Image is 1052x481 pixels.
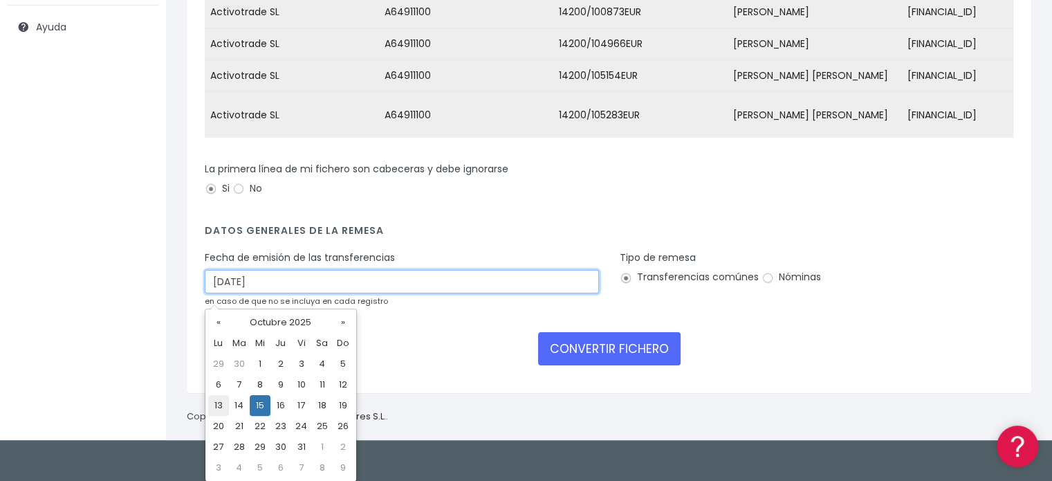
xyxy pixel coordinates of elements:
td: 16 [270,395,291,416]
td: 13 [208,395,229,416]
td: 18 [312,395,333,416]
td: 17 [291,395,312,416]
td: 14200/105154EUR [553,60,728,92]
td: 3 [291,354,312,374]
td: 5 [250,457,270,478]
th: Do [333,333,353,354]
td: 8 [312,457,333,478]
td: 14 [229,395,250,416]
td: 8 [250,374,270,395]
span: Ayuda [36,20,66,34]
td: 3 [208,457,229,478]
td: 19 [333,395,353,416]
label: No [232,181,262,196]
td: 6 [270,457,291,478]
label: Si [205,181,230,196]
h4: Datos generales de la remesa [205,225,1013,244]
td: 20 [208,416,229,437]
td: 7 [229,374,250,395]
td: 14200/104966EUR [553,28,728,60]
td: 2 [270,354,291,374]
td: Activotrade SL [205,28,379,60]
label: Fecha de emisión de las transferencias [205,251,395,265]
td: [PERSON_NAME] [PERSON_NAME] [728,92,902,138]
label: Nóminas [762,270,821,284]
td: 28 [229,437,250,457]
th: Vi [291,333,312,354]
th: Lu [208,333,229,354]
td: A64911100 [379,28,553,60]
td: 6 [208,374,229,395]
td: 26 [333,416,353,437]
td: 14200/105283EUR [553,92,728,138]
td: [PERSON_NAME] [728,28,902,60]
td: Activotrade SL [205,60,379,92]
td: 30 [270,437,291,457]
label: Transferencias comúnes [620,270,759,284]
button: CONVERTIR FICHERO [538,332,681,365]
small: en caso de que no se incluya en cada registro [205,296,388,307]
td: A64911100 [379,92,553,138]
td: 24 [291,416,312,437]
td: 10 [291,374,312,395]
label: La primera línea de mi fichero son cabeceras y debe ignorarse [205,162,508,176]
td: 31 [291,437,312,457]
td: A64911100 [379,60,553,92]
td: 9 [270,374,291,395]
td: 7 [291,457,312,478]
td: 23 [270,416,291,437]
td: 21 [229,416,250,437]
th: Ju [270,333,291,354]
td: 15 [250,395,270,416]
td: 29 [250,437,270,457]
td: 4 [312,354,333,374]
td: 12 [333,374,353,395]
td: 29 [208,354,229,374]
th: Ma [229,333,250,354]
th: » [333,312,353,333]
p: Copyright © 2025 . [187,410,388,424]
label: Tipo de remesa [620,251,696,265]
td: 5 [333,354,353,374]
a: Ayuda [7,12,159,42]
td: 30 [229,354,250,374]
td: 4 [229,457,250,478]
td: 1 [250,354,270,374]
td: 25 [312,416,333,437]
td: 2 [333,437,353,457]
td: 11 [312,374,333,395]
td: 9 [333,457,353,478]
th: Octubre 2025 [229,312,333,333]
td: Activotrade SL [205,92,379,138]
td: 22 [250,416,270,437]
th: Mi [250,333,270,354]
th: Sa [312,333,333,354]
td: 1 [312,437,333,457]
td: [PERSON_NAME] [PERSON_NAME] [728,60,902,92]
td: 27 [208,437,229,457]
th: « [208,312,229,333]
